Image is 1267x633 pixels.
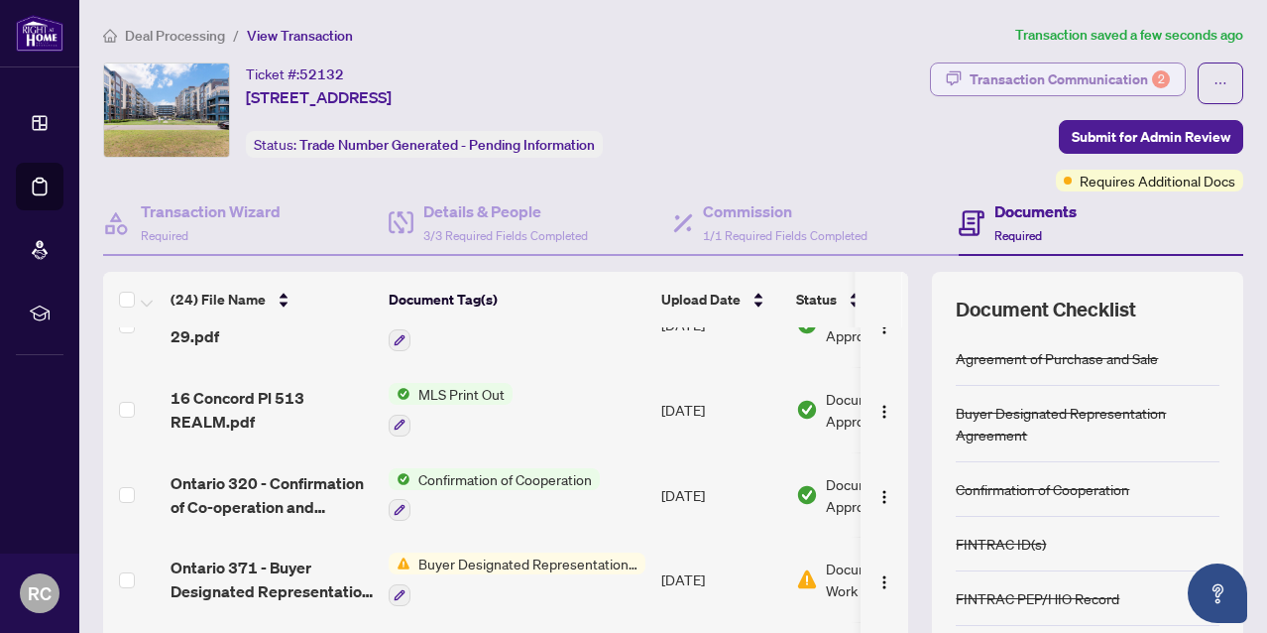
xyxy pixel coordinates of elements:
span: Upload Date [661,289,741,311]
span: 52132 [299,65,344,83]
span: 1/1 Required Fields Completed [703,228,867,243]
span: [STREET_ADDRESS] [246,85,392,109]
th: Status [788,272,957,327]
span: Confirmation of Cooperation [410,468,600,490]
th: (24) File Name [163,272,381,327]
span: Required [994,228,1042,243]
span: Ontario 320 - Confirmation of Co-operation and Representation-44-2.pdf [171,471,373,519]
img: IMG-X12361058_1.jpg [104,63,229,157]
span: Required [141,228,188,243]
span: View Transaction [247,27,353,45]
span: Document Approved [826,473,949,517]
button: Logo [868,479,900,511]
span: Ontario 371 - Buyer Designated Representation Agreement - Authority for Purchase or Lease.pdf [171,556,373,603]
span: home [103,29,117,43]
button: Status IconMLS Print Out [389,383,513,437]
button: Logo [868,394,900,426]
button: Transaction Communication2 [930,63,1186,96]
span: Submit for Admin Review [1072,121,1230,153]
th: Document Tag(s) [381,272,653,327]
h4: Details & People [423,199,588,223]
button: Status IconBuyer Designated Representation Agreement [389,553,645,606]
span: Trade Number Generated - Pending Information [299,136,595,154]
span: Deal Processing [125,27,225,45]
img: Document Status [796,569,818,590]
span: Document Approved [826,388,949,432]
button: Logo [868,564,900,595]
div: FINTRAC PEP/HIO Record [956,587,1119,609]
td: [DATE] [653,452,788,538]
div: Buyer Designated Representation Agreement [956,402,1219,445]
img: Logo [876,489,892,505]
button: Open asap [1188,564,1247,623]
img: Logo [876,319,892,335]
span: MLS Print Out [410,383,513,405]
img: Logo [876,574,892,590]
h4: Documents [994,199,1077,223]
article: Transaction saved a few seconds ago [1015,24,1243,47]
h4: Transaction Wizard [141,199,281,223]
span: Document Needs Work [826,558,949,601]
div: Status: [246,131,603,158]
div: Agreement of Purchase and Sale [956,347,1158,369]
img: Status Icon [389,553,410,574]
div: Transaction Communication [970,63,1170,95]
span: ellipsis [1213,76,1227,90]
td: [DATE] [653,367,788,452]
span: 16 Concord Pl 513 REALM.pdf [171,386,373,434]
div: 2 [1152,70,1170,88]
button: Submit for Admin Review [1059,120,1243,154]
img: Status Icon [389,468,410,490]
img: Document Status [796,484,818,506]
span: Document Checklist [956,296,1136,323]
div: Ticket #: [246,63,344,85]
button: Status IconConfirmation of Cooperation [389,468,600,522]
div: FINTRAC ID(s) [956,533,1046,555]
span: Buyer Designated Representation Agreement [410,553,645,574]
img: Document Status [796,399,818,421]
img: Logo [876,404,892,420]
div: Confirmation of Cooperation [956,478,1129,500]
span: Requires Additional Docs [1080,170,1235,191]
span: Status [796,289,837,311]
span: RC [28,579,52,607]
span: (24) File Name [171,289,266,311]
h4: Commission [703,199,867,223]
span: 3/3 Required Fields Completed [423,228,588,243]
td: [DATE] [653,537,788,622]
th: Upload Date [653,272,788,327]
img: logo [16,15,63,52]
img: Status Icon [389,383,410,405]
li: / [233,24,239,47]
